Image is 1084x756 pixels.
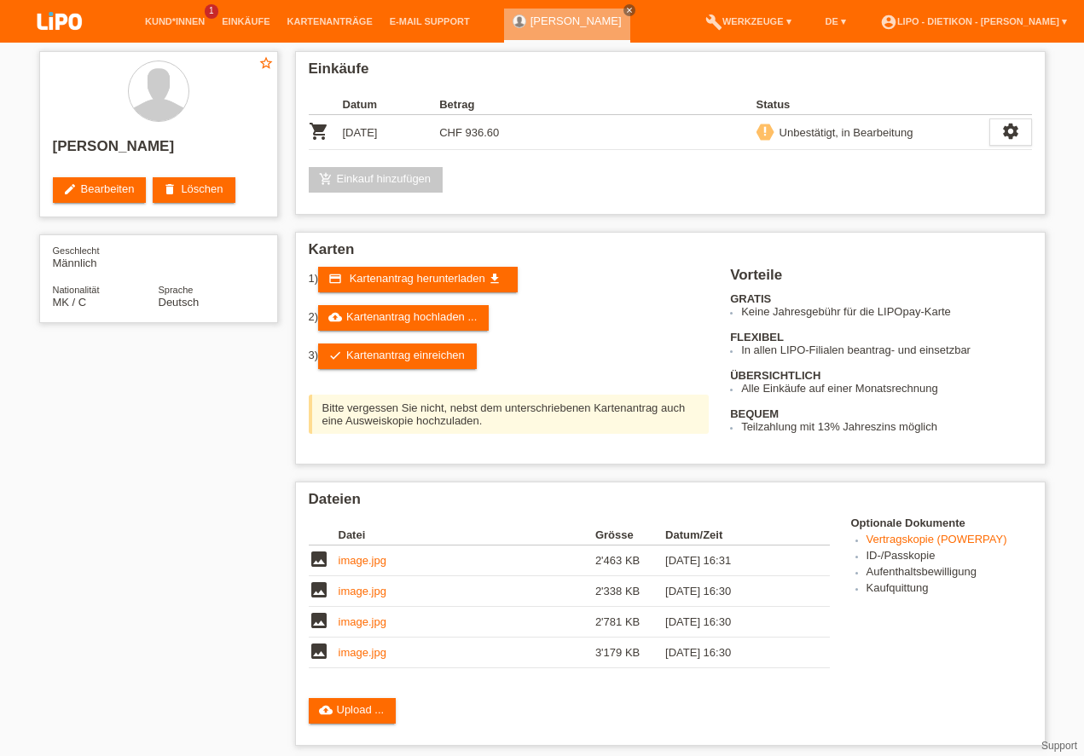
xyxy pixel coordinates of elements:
[488,272,501,286] i: get_app
[319,172,333,186] i: add_shopping_cart
[381,16,478,26] a: E-Mail Support
[741,305,1031,318] li: Keine Jahresgebühr für die LIPOpay-Karte
[258,55,274,71] i: star_border
[623,4,635,16] a: close
[741,420,1031,433] li: Teilzahlung mit 13% Jahreszins möglich
[258,55,274,73] a: star_border
[697,16,800,26] a: buildWerkzeuge ▾
[153,177,235,203] a: deleteLöschen
[872,16,1075,26] a: account_circleLIPO - Dietikon - [PERSON_NAME] ▾
[595,638,665,668] td: 3'179 KB
[213,16,278,26] a: Einkäufe
[328,272,342,286] i: credit_card
[343,95,440,115] th: Datum
[343,115,440,150] td: [DATE]
[339,525,595,545] th: Datei
[1041,740,1077,752] a: Support
[730,407,779,420] b: BEQUEM
[279,16,381,26] a: Kartenanträge
[309,491,1032,517] h2: Dateien
[53,177,147,203] a: editBearbeiten
[63,182,77,196] i: edit
[309,395,710,434] div: Bitte vergessen Sie nicht, nebst dem unterschriebenen Kartenantrag auch eine Ausweiskopie hochzul...
[665,576,805,607] td: [DATE] 16:30
[439,95,536,115] th: Betrag
[665,525,805,545] th: Datum/Zeit
[159,285,194,295] span: Sprache
[309,343,710,369] div: 3)
[595,525,665,545] th: Grösse
[309,61,1032,86] h2: Einkäufe
[328,349,342,362] i: check
[774,124,913,141] div: Unbestätigt, in Bearbeitung
[439,115,536,150] td: CHF 936.60
[159,296,200,309] span: Deutsch
[339,646,386,659] a: image.jpg
[741,382,1031,395] li: Alle Einkäufe auf einer Monatsrechnung
[730,331,784,343] b: FLEXIBEL
[595,545,665,576] td: 2'463 KB
[625,6,634,14] i: close
[163,182,177,196] i: delete
[339,615,386,628] a: image.jpg
[309,305,710,331] div: 2)
[205,4,218,19] span: 1
[730,369,820,382] b: ÜBERSICHTLICH
[319,703,333,717] i: cloud_upload
[665,545,805,576] td: [DATE] 16:31
[867,581,1032,597] li: Kaufquittung
[880,14,897,31] i: account_circle
[665,607,805,638] td: [DATE] 16:30
[595,576,665,607] td: 2'338 KB
[817,16,855,26] a: DE ▾
[759,125,771,137] i: priority_high
[309,580,329,600] i: image
[350,272,485,285] span: Kartenantrag herunterladen
[309,549,329,569] i: image
[53,138,264,164] h2: [PERSON_NAME]
[1001,122,1020,141] i: settings
[595,607,665,638] td: 2'781 KB
[17,35,102,48] a: LIPO pay
[318,267,518,292] a: credit_card Kartenantrag herunterladen get_app
[741,343,1031,356] li: In allen LIPO-Filialen beantrag- und einsetzbar
[136,16,213,26] a: Kund*innen
[309,641,329,661] i: image
[309,610,329,631] i: image
[309,121,329,141] i: POSP00027908
[339,554,386,567] a: image.jpg
[756,95,989,115] th: Status
[867,565,1032,581] li: Aufenthaltsbewilligung
[53,244,159,269] div: Männlich
[665,638,805,668] td: [DATE] 16:30
[851,517,1032,529] h4: Optionale Dokumente
[730,292,771,305] b: GRATIS
[309,241,1032,267] h2: Karten
[53,285,100,295] span: Nationalität
[53,245,100,256] span: Geschlecht
[339,585,386,597] a: image.jpg
[318,343,477,369] a: checkKartenantrag einreichen
[867,533,1007,545] a: Vertragskopie (POWERPAY)
[53,296,87,309] span: Mazedonien / C / 01.09.2001
[328,310,342,324] i: cloud_upload
[309,267,710,292] div: 1)
[309,698,397,724] a: cloud_uploadUpload ...
[530,14,622,27] a: [PERSON_NAME]
[309,167,443,193] a: add_shopping_cartEinkauf hinzufügen
[318,305,489,331] a: cloud_uploadKartenantrag hochladen ...
[705,14,722,31] i: build
[867,549,1032,565] li: ID-/Passkopie
[730,267,1031,292] h2: Vorteile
